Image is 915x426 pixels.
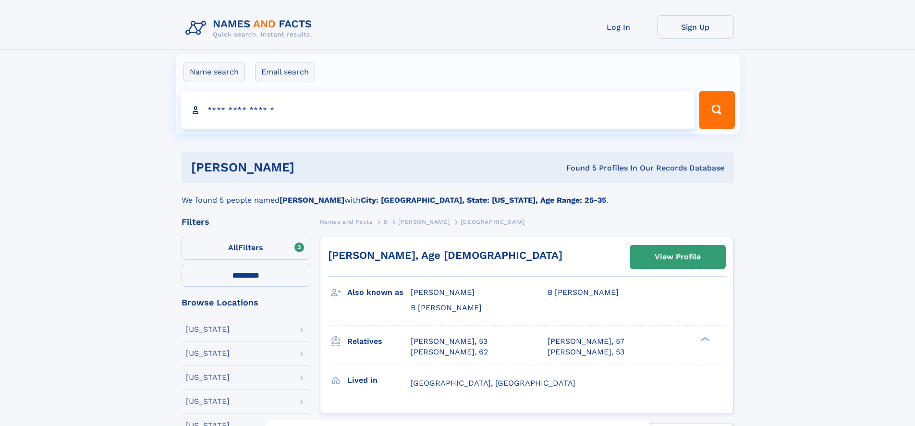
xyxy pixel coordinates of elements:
[182,237,310,260] label: Filters
[548,347,624,357] a: [PERSON_NAME], 53
[580,15,657,39] a: Log In
[186,350,230,357] div: [US_STATE]
[548,288,619,297] span: B [PERSON_NAME]
[383,219,388,225] span: B
[186,374,230,381] div: [US_STATE]
[186,326,230,333] div: [US_STATE]
[347,284,411,301] h3: Also known as
[347,333,411,350] h3: Relatives
[280,195,344,205] b: [PERSON_NAME]
[361,195,606,205] b: City: [GEOGRAPHIC_DATA], State: [US_STATE], Age Range: 25-35
[347,372,411,389] h3: Lived in
[411,378,575,388] span: [GEOGRAPHIC_DATA], [GEOGRAPHIC_DATA]
[398,219,450,225] span: [PERSON_NAME]
[411,303,482,312] span: B [PERSON_NAME]
[182,298,310,307] div: Browse Locations
[411,347,488,357] a: [PERSON_NAME], 62
[657,15,734,39] a: Sign Up
[182,183,734,206] div: We found 5 people named with .
[383,216,388,228] a: B
[182,218,310,226] div: Filters
[411,288,475,297] span: [PERSON_NAME]
[228,243,238,252] span: All
[699,91,734,129] button: Search Button
[320,216,373,228] a: Names and Facts
[186,398,230,405] div: [US_STATE]
[191,161,430,173] h1: [PERSON_NAME]
[430,163,724,173] div: Found 5 Profiles In Our Records Database
[698,336,710,342] div: ❯
[182,15,320,41] img: Logo Names and Facts
[411,336,488,347] a: [PERSON_NAME], 53
[630,245,725,268] a: View Profile
[548,336,624,347] a: [PERSON_NAME], 57
[461,219,525,225] span: [GEOGRAPHIC_DATA]
[255,62,315,82] label: Email search
[181,91,695,129] input: search input
[183,62,245,82] label: Name search
[328,249,562,261] a: [PERSON_NAME], Age [DEMOGRAPHIC_DATA]
[398,216,450,228] a: [PERSON_NAME]
[655,246,701,268] div: View Profile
